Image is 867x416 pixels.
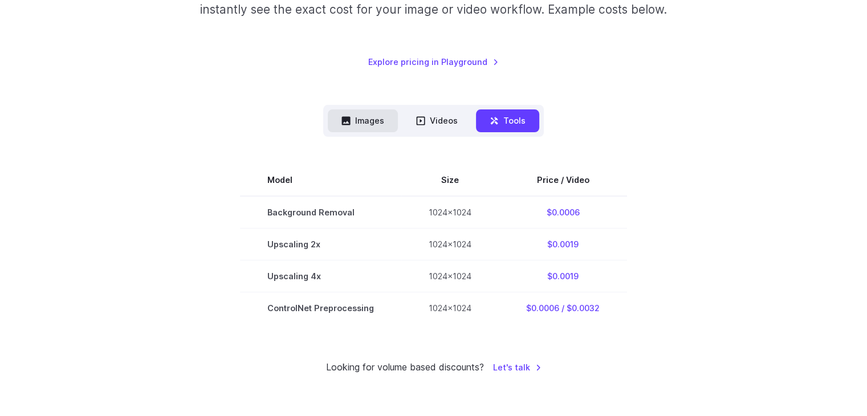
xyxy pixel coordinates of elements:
[328,109,398,132] button: Images
[499,292,627,324] td: $0.0006 / $0.0032
[368,55,499,68] a: Explore pricing in Playground
[326,360,484,375] small: Looking for volume based discounts?
[499,196,627,229] td: $0.0006
[401,196,499,229] td: 1024x1024
[499,260,627,292] td: $0.0019
[240,164,401,196] th: Model
[476,109,539,132] button: Tools
[401,164,499,196] th: Size
[240,228,401,260] td: Upscaling 2x
[401,292,499,324] td: 1024x1024
[240,260,401,292] td: Upscaling 4x
[240,292,401,324] td: ControlNet Preprocessing
[402,109,471,132] button: Videos
[401,260,499,292] td: 1024x1024
[499,228,627,260] td: $0.0019
[493,361,542,374] a: Let's talk
[240,196,401,229] td: Background Removal
[401,228,499,260] td: 1024x1024
[499,164,627,196] th: Price / Video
